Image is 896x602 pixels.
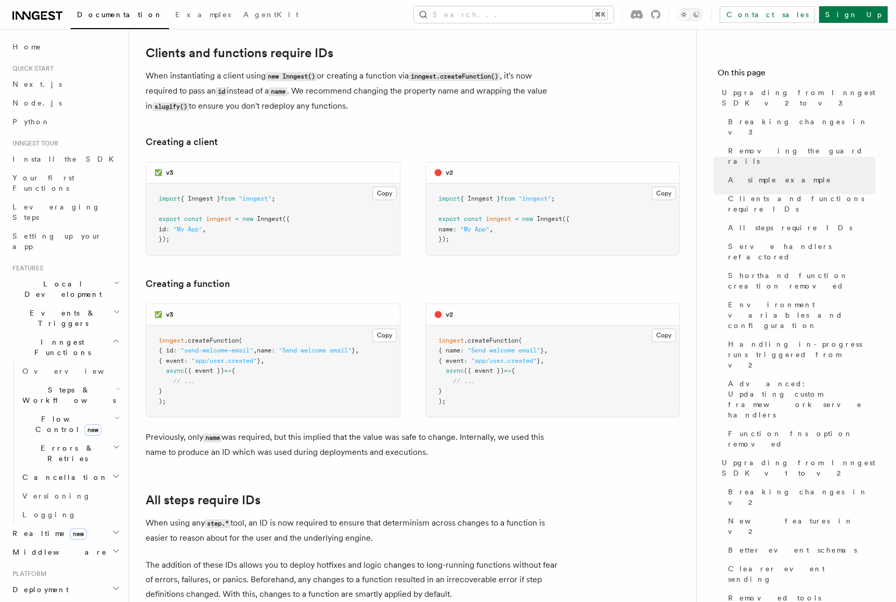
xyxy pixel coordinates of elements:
span: inngest [438,337,464,344]
span: Inngest tour [8,139,58,148]
span: Flow Control [18,414,114,435]
a: Breaking changes in v3 [724,112,875,141]
button: Local Development [8,274,122,304]
span: from [220,195,235,202]
span: : [184,357,188,364]
span: All steps require IDs [728,223,852,233]
a: Breaking changes in v2 [724,482,875,512]
span: Upgrading from Inngest SDK v2 to v3 [722,87,875,108]
code: new Inngest() [266,72,317,81]
span: }); [159,235,170,243]
span: , [253,347,257,354]
span: // ... [173,377,195,385]
button: Copy [652,187,676,200]
a: A simple example [724,171,875,189]
span: => [224,367,231,374]
span: Inngest [257,215,282,223]
span: : [173,347,177,354]
a: Shorthand function creation removed [724,266,875,295]
span: ({ event }) [464,367,504,374]
button: Events & Triggers [8,304,122,333]
code: id [216,87,227,96]
span: Clearer event sending [728,564,875,584]
a: Install the SDK [8,150,122,168]
a: Environment variables and configuration [724,295,875,335]
code: inngest.createFunction() [409,72,500,81]
button: Deployment [8,580,122,599]
span: { Inngest } [460,195,500,202]
span: { event [438,357,464,364]
p: When using any tool, an ID is now required to ensure that determinism across changes to a functio... [146,516,562,545]
span: , [489,226,493,233]
span: "inngest" [239,195,271,202]
code: ✅ v3 [154,169,173,176]
span: => [504,367,511,374]
span: async [166,367,184,374]
button: Middleware [8,543,122,561]
button: Flow Controlnew [18,410,122,439]
span: AgentKit [243,10,298,19]
span: , [202,226,206,233]
button: Copy [372,329,397,342]
span: : [460,347,464,354]
span: , [355,347,359,354]
span: Shorthand function creation removed [728,270,875,291]
span: Realtime [8,528,87,539]
span: Inngest [537,215,562,223]
a: Clients and functions require IDs [146,46,333,60]
span: Overview [22,367,129,375]
span: Logging [22,511,76,519]
div: Inngest Functions [8,362,122,524]
span: const [464,215,482,223]
span: A simple example [728,175,832,185]
kbd: ⌘K [593,9,607,20]
span: export [159,215,180,223]
code: ✅ v3 [154,311,173,318]
span: ); [438,398,446,405]
span: { id [159,347,173,354]
span: inngest [159,337,184,344]
span: Cancellation [18,472,108,482]
a: Documentation [71,3,169,29]
span: Errors & Retries [18,443,113,464]
span: "send-welcome-email" [180,347,253,354]
span: ({ [562,215,569,223]
span: // ... [453,377,475,385]
span: new [70,528,87,540]
span: const [184,215,202,223]
span: Node.js [12,99,62,107]
button: Search...⌘K [414,6,614,23]
a: Overview [18,362,122,381]
span: = [515,215,518,223]
button: Errors & Retries [18,439,122,468]
span: .createFunction [464,337,518,344]
span: Documentation [77,10,163,19]
span: export [438,215,460,223]
a: New features in v2 [724,512,875,541]
span: { name [438,347,460,354]
a: Serve handlers refactored [724,237,875,266]
span: : [464,357,468,364]
span: } [537,357,540,364]
span: Upgrading from Inngest SDK v1 to v2 [722,457,875,478]
h4: On this page [718,67,875,83]
a: Setting up your app [8,227,122,256]
code: name [203,434,222,442]
a: Removing the guard rails [724,141,875,171]
a: Home [8,37,122,56]
span: import [159,195,180,202]
a: Creating a function [146,277,230,291]
span: : [271,347,275,354]
span: ({ [282,215,290,223]
button: Copy [372,187,397,200]
button: Copy [652,329,676,342]
span: Clients and functions require IDs [728,193,875,214]
code: slugify() [152,102,189,111]
span: ( [518,337,522,344]
span: "app/user.created" [191,357,257,364]
span: Your first Functions [12,174,74,192]
span: } [257,357,261,364]
a: Upgrading from Inngest SDK v2 to v3 [718,83,875,112]
span: : [453,226,457,233]
code: step.* [205,519,230,528]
